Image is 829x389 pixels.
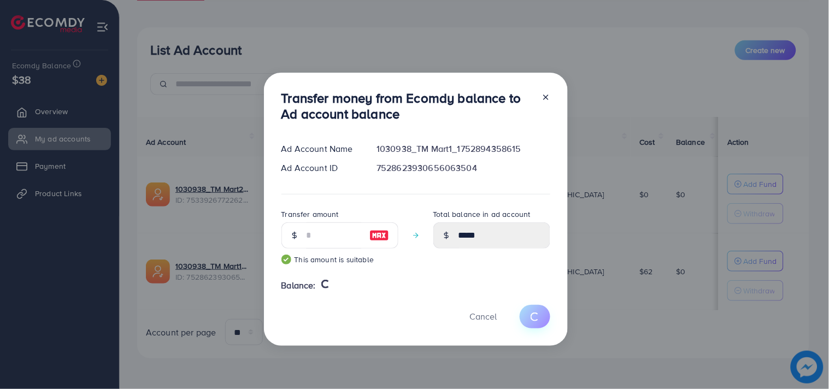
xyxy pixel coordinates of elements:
div: 7528623930656063504 [368,162,558,174]
div: Ad Account ID [273,162,368,174]
span: Balance: [281,279,316,292]
label: Total balance in ad account [433,209,531,220]
div: Ad Account Name [273,143,368,155]
div: 1030938_TM Mart1_1752894358615 [368,143,558,155]
h3: Transfer money from Ecomdy balance to Ad account balance [281,90,533,122]
img: guide [281,255,291,264]
span: Cancel [470,310,497,322]
small: This amount is suitable [281,254,398,265]
label: Transfer amount [281,209,339,220]
img: image [369,229,389,242]
button: Cancel [456,305,511,328]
